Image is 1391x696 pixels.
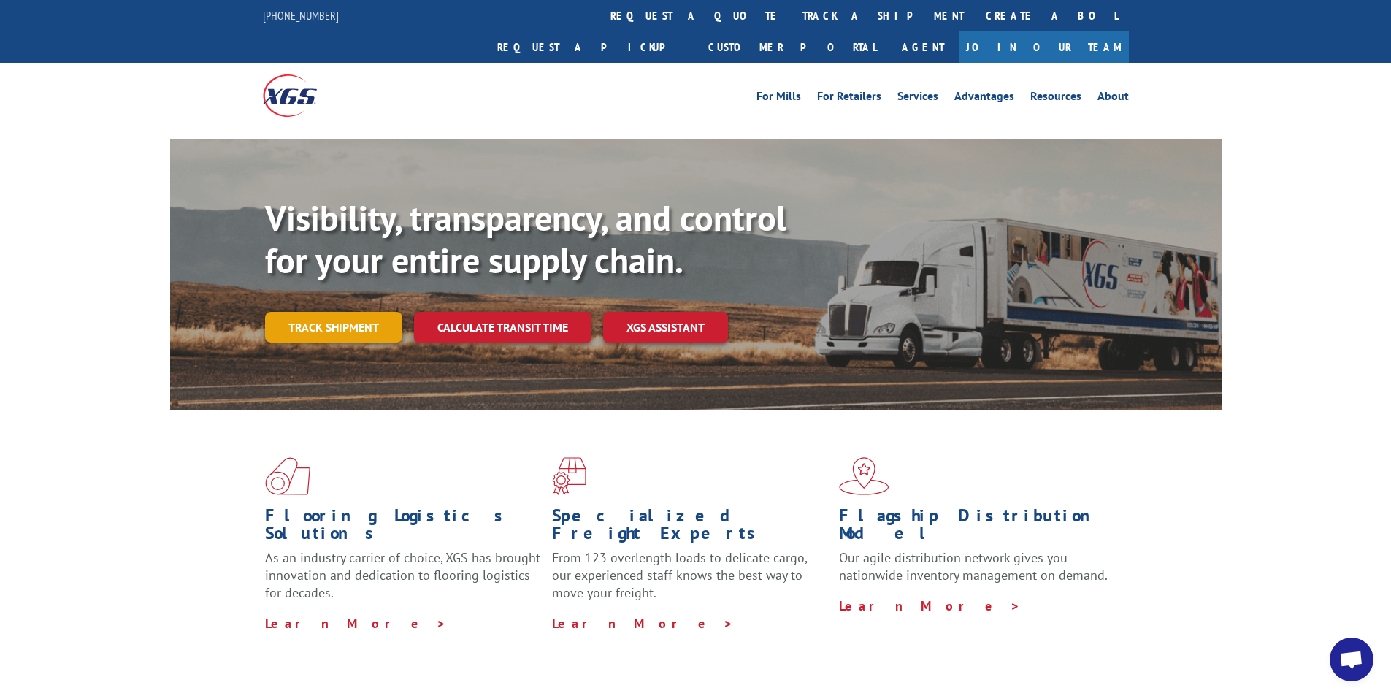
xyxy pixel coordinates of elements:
a: Agent [887,31,959,63]
img: xgs-icon-focused-on-flooring-red [552,457,586,495]
h1: Flagship Distribution Model [839,507,1115,549]
img: xgs-icon-flagship-distribution-model-red [839,457,889,495]
a: [PHONE_NUMBER] [263,8,339,23]
a: Join Our Team [959,31,1129,63]
p: From 123 overlength loads to delicate cargo, our experienced staff knows the best way to move you... [552,549,828,614]
b: Visibility, transparency, and control for your entire supply chain. [265,195,786,283]
a: Learn More > [839,597,1021,614]
a: Resources [1030,91,1081,107]
a: Calculate transit time [414,312,591,343]
a: Learn More > [552,615,734,632]
a: For Mills [756,91,801,107]
a: Learn More > [265,615,447,632]
h1: Specialized Freight Experts [552,507,828,549]
a: Customer Portal [697,31,887,63]
img: xgs-icon-total-supply-chain-intelligence-red [265,457,310,495]
a: For Retailers [817,91,881,107]
a: Track shipment [265,312,402,343]
h1: Flooring Logistics Solutions [265,507,541,549]
span: Our agile distribution network gives you nationwide inventory management on demand. [839,549,1108,584]
a: Request a pickup [486,31,697,63]
a: Advantages [954,91,1014,107]
a: XGS ASSISTANT [603,312,728,343]
span: As an industry carrier of choice, XGS has brought innovation and dedication to flooring logistics... [265,549,540,601]
a: Services [897,91,938,107]
div: Open chat [1330,638,1373,681]
a: About [1097,91,1129,107]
